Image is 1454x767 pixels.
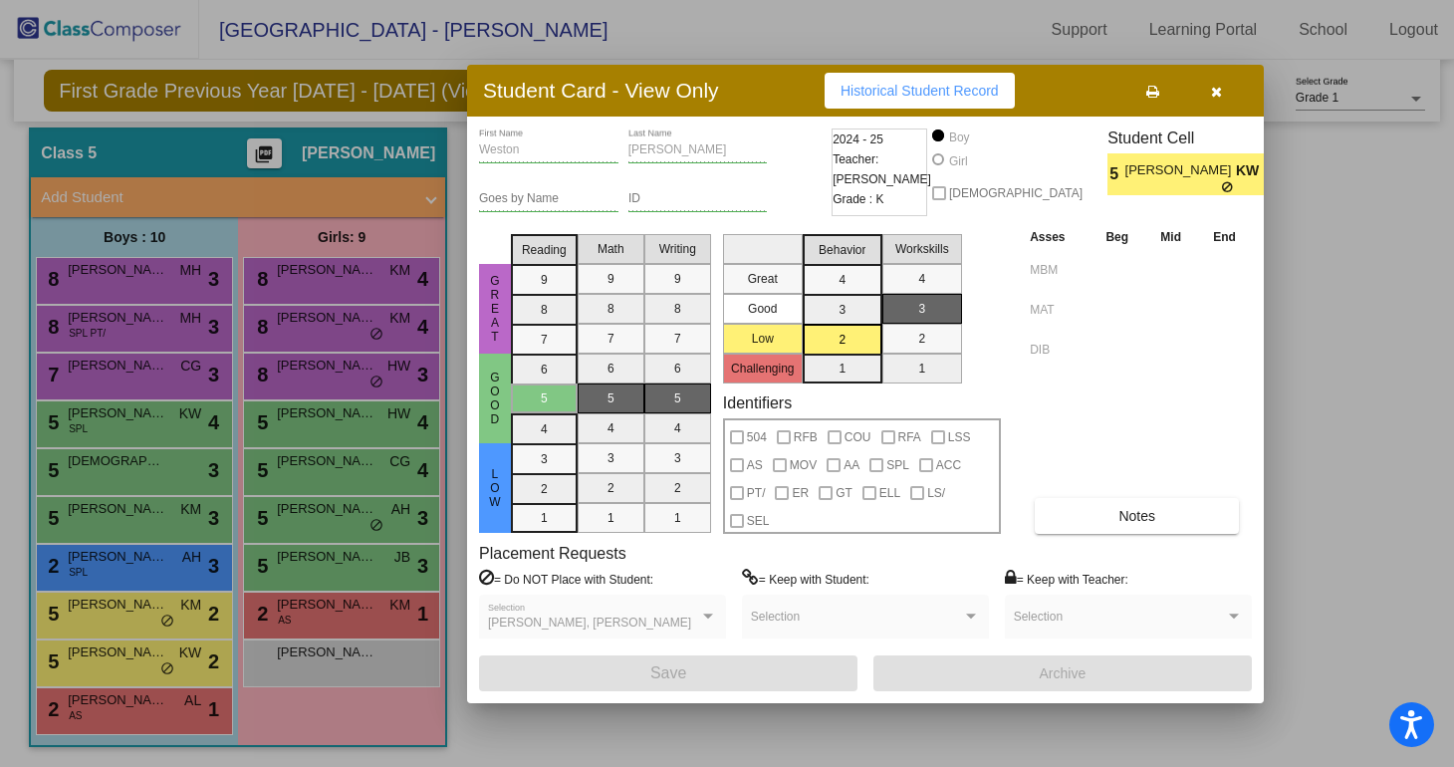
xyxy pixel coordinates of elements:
span: Low [486,467,504,509]
span: COU [845,425,871,449]
span: LS/ [927,481,945,505]
span: ACC [936,453,961,477]
label: = Do NOT Place with Student: [479,569,653,589]
span: [DEMOGRAPHIC_DATA] [949,181,1083,205]
span: MOV [790,453,817,477]
label: = Keep with Teacher: [1005,569,1128,589]
button: Historical Student Record [825,73,1015,109]
label: Identifiers [723,393,792,412]
th: Beg [1090,226,1144,248]
button: Notes [1035,498,1239,534]
span: ER [792,481,809,505]
div: Boy [948,128,970,146]
input: assessment [1030,335,1085,365]
span: Save [650,664,686,681]
button: Archive [873,655,1252,691]
span: KW [1236,160,1264,181]
span: Notes [1118,508,1155,524]
span: RFA [898,425,921,449]
label: Placement Requests [479,544,626,563]
span: [PERSON_NAME], [PERSON_NAME] [488,616,691,630]
span: 5 [1107,162,1124,186]
th: Mid [1144,226,1197,248]
button: Save [479,655,857,691]
span: AA [844,453,859,477]
span: 2 [1264,162,1281,186]
span: Grade : K [833,189,883,209]
label: = Keep with Student: [742,569,869,589]
span: Good [486,371,504,426]
span: SPL [886,453,909,477]
input: assessment [1030,255,1085,285]
span: 504 [747,425,767,449]
span: [PERSON_NAME] [1125,160,1236,181]
span: Teacher: [PERSON_NAME] [833,149,931,189]
span: SEL [747,509,770,533]
span: ELL [879,481,900,505]
span: Archive [1040,665,1087,681]
span: RFB [794,425,818,449]
span: GT [836,481,852,505]
input: assessment [1030,295,1085,325]
span: Great [486,274,504,344]
h3: Student Cell [1107,128,1281,147]
span: PT/ [747,481,766,505]
span: 2024 - 25 [833,129,883,149]
div: Girl [948,152,968,170]
input: goes by name [479,192,618,206]
span: Historical Student Record [841,83,999,99]
span: LSS [948,425,971,449]
span: AS [747,453,763,477]
th: End [1197,226,1252,248]
th: Asses [1025,226,1090,248]
h3: Student Card - View Only [483,78,719,103]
